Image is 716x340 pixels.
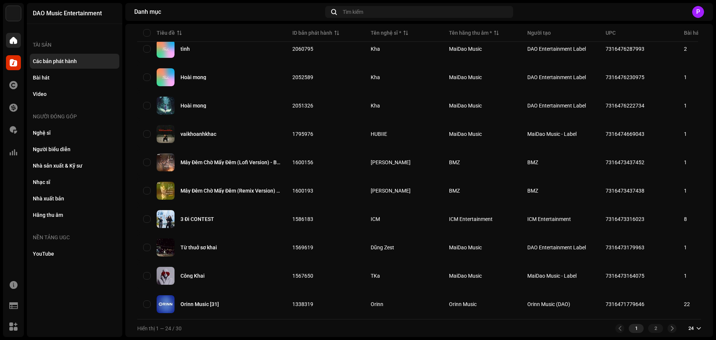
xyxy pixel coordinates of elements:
[292,301,313,307] span: 1338319
[371,46,437,52] span: Kha
[292,131,313,137] span: 1795976
[157,267,175,285] img: aae908b7-ea5a-4fcd-928e-595a5b28fd99
[371,46,380,52] div: Kha
[371,29,401,37] div: Tên nghệ sĩ *
[292,159,313,165] span: 1600156
[527,103,586,109] span: DAO Entertainment Label
[33,130,51,136] div: Nghệ sĩ
[157,210,175,228] img: 1ac44046-dead-4190-8633-0ef59f125859
[180,46,190,52] div: tình
[33,91,47,97] div: Video
[30,175,119,190] re-m-nav-item: Nhạc sĩ
[30,125,119,140] re-m-nav-item: Nghệ sĩ
[449,244,482,250] span: MaiDao Music
[180,103,206,108] div: Hoài mong
[648,324,663,333] div: 2
[157,295,175,313] img: d004abc4-52a0-4b08-b1bf-3afc13e6e6f3
[30,158,119,173] re-m-nav-item: Nhà sản xuất & Kỹ sư
[30,191,119,206] re-m-nav-item: Nhà xuất bản
[33,163,82,169] div: Nhà sản xuất & Kỹ sư
[449,301,477,307] span: Orinn Music
[527,301,570,307] span: Orinn Music (DAO)
[33,146,70,152] div: Người biểu diễn
[292,273,313,279] span: 1567650
[30,208,119,222] re-m-nav-item: Hãng thu âm
[371,160,437,165] span: Nguyễn Hữu Kha
[606,273,644,279] span: 7316473164075
[180,160,280,165] div: Mây Đêm Chờ Mấy Đêm (Lofi Version) - Beat
[527,46,586,52] span: DAO Entertainment Label
[157,238,175,256] img: e32ce2a9-1f04-4647-b260-26fdb4343eac
[30,107,119,125] re-a-nav-header: Người đóng góp
[33,179,50,185] div: Nhạc sĩ
[371,216,380,222] div: ICM
[527,131,577,137] span: MaiDao Music - Label
[527,159,538,165] span: BMZ
[371,131,387,137] div: HUBIIE
[449,159,460,165] span: BMZ
[30,54,119,69] re-m-nav-item: Các bản phát hành
[30,87,119,102] re-m-nav-item: Video
[371,131,437,137] span: HUBIIE
[180,216,214,222] div: 3 Đi CONTEST
[606,188,644,194] span: 7316473437438
[371,75,437,80] span: Kha
[606,46,644,52] span: 7316476287993
[371,103,437,108] span: Kha
[371,75,380,80] div: Kha
[157,97,175,115] img: 9b03aae6-5769-45ea-9ce5-5cabaa3aac73
[449,29,492,37] div: Tên hãng thu âm *
[157,68,175,86] img: cc947eef-d3cf-48bb-a0a0-c9e72adb39e8
[371,216,437,222] span: ICM
[33,251,54,257] div: YouTube
[343,9,363,15] span: Tìm kiếm
[371,302,437,307] span: Orinn
[449,216,493,222] span: ICM Entertainment
[33,58,77,64] div: Các bản phát hành
[371,188,411,193] div: [PERSON_NAME]
[292,29,332,37] div: ID bản phát hành
[30,246,119,261] re-m-nav-item: YouTube
[33,196,64,202] div: Nhà xuất bản
[371,245,394,250] div: Dũng Zest
[606,216,644,222] span: 7316473316023
[292,46,313,52] span: 2060795
[292,244,313,250] span: 1569619
[292,103,313,109] span: 2051326
[33,212,63,218] div: Hãng thu âm
[692,6,704,18] div: P
[606,131,644,137] span: 7316474669043
[292,188,313,194] span: 1600193
[6,6,21,21] img: 76e35660-c1c7-4f61-ac9e-76e2af66a330
[30,70,119,85] re-m-nav-item: Bài hát
[606,74,644,80] span: 7316476230975
[449,46,482,52] span: MaiDao Music
[180,131,216,137] div: vaikhoanhkhac
[157,29,175,37] div: Tiêu đề
[292,216,313,222] span: 1586183
[371,245,437,250] span: Dũng Zest
[180,75,206,80] div: Hoài mong
[449,74,482,80] span: MaiDao Music
[371,273,437,278] span: TKa
[30,142,119,157] re-m-nav-item: Người biểu diễn
[449,103,482,109] span: MaiDao Music
[449,131,482,137] span: MaiDao Music
[449,188,460,194] span: BMZ
[629,324,644,333] div: 1
[527,244,586,250] span: DAO Entertainment Label
[527,273,577,279] span: MaiDao Music - Label
[606,103,644,109] span: 7316476222734
[30,228,119,246] re-a-nav-header: Nền tảng UGC
[137,325,182,331] span: Hiển thị 1 — 24 / 30
[157,153,175,171] img: ebc2ce06-b10c-463a-9e62-e550df9b739c
[30,36,119,54] re-a-nav-header: Tài sản
[527,216,571,222] span: ICM Entertainment
[180,245,217,250] div: Từ thuở sơ khai
[449,273,482,279] span: MaiDao Music
[157,125,175,143] img: a1d42e68-284e-4803-9186-1f27cc4ecbdd
[371,302,383,307] div: Orinn
[606,244,644,250] span: 7316473179963
[33,75,50,81] div: Bài hát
